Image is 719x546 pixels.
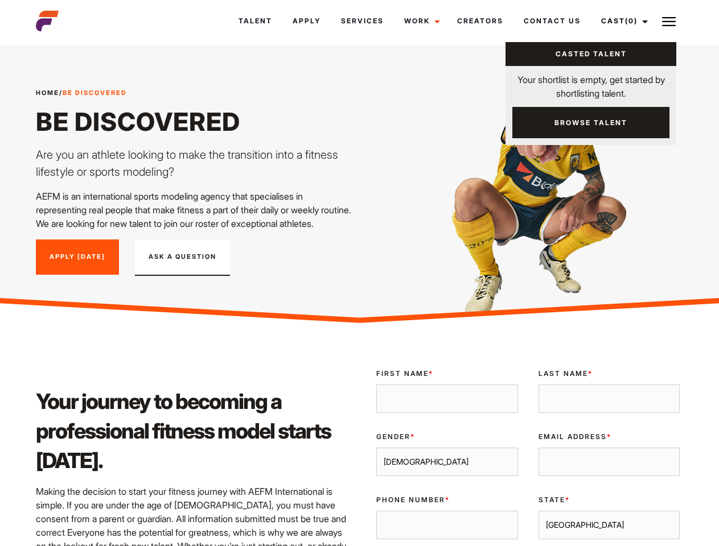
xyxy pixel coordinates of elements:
label: Gender [376,432,517,442]
a: Talent [228,6,282,36]
label: Last Name [539,369,680,379]
button: Ask A Question [135,239,230,276]
p: AEFM is an international sports modeling agency that specialises in representing real people that... [36,189,353,230]
label: Phone Number [376,495,517,505]
a: Services [331,6,394,36]
a: Apply [DATE] [36,239,119,275]
label: First Name [376,369,517,379]
a: Home [36,89,59,97]
span: (0) [625,16,638,25]
label: State [539,495,680,505]
a: Creators [447,6,513,36]
p: Your shortlist is empty, get started by shortlisting talent. [506,66,676,100]
a: Casted Talent [506,42,676,66]
img: cropped-aefm-brand-fav-22-square.png [36,10,59,32]
a: Apply [282,6,331,36]
img: Burger icon [662,15,676,28]
h1: Be Discovered [36,106,353,137]
h2: Your journey to becoming a professional fitness model starts [DATE]. [36,387,353,475]
a: Work [394,6,447,36]
p: Are you an athlete looking to make the transition into a fitness lifestyle or sports modeling? [36,146,353,180]
a: Contact Us [513,6,591,36]
span: / [36,88,127,98]
a: Cast(0) [591,6,655,36]
strong: Be Discovered [63,89,127,97]
label: Email Address [539,432,680,442]
a: Browse Talent [512,107,669,138]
